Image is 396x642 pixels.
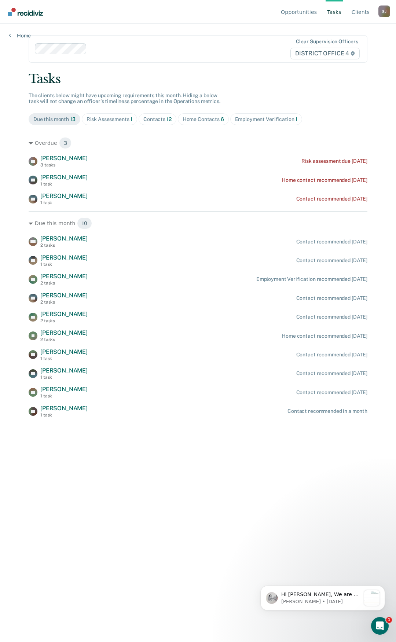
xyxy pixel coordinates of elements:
div: Risk Assessments [87,116,133,122]
span: The clients below might have upcoming requirements this month. Hiding a below task will not chang... [29,92,220,104]
div: Contacts [143,116,172,122]
span: [PERSON_NAME] [40,192,88,199]
span: Hi [PERSON_NAME], We are so excited to announce a brand new feature: AI case note search! 📣 Findi... [32,21,111,209]
div: 1 task [40,393,88,399]
div: Home Contacts [183,116,224,122]
span: [PERSON_NAME] [40,174,88,181]
div: Tasks [29,71,367,87]
span: [PERSON_NAME] [40,367,88,374]
div: Contact recommended [DATE] [296,389,367,396]
div: Contact recommended [DATE] [296,295,367,301]
div: Contact recommended [DATE] [296,257,367,264]
div: Overdue 3 [29,137,367,149]
iframe: Intercom notifications message [249,571,396,622]
div: Employment Verification [235,116,298,122]
div: Home contact recommended [DATE] [282,177,367,183]
span: [PERSON_NAME] [40,155,88,162]
div: S J [378,5,390,17]
div: 1 task [40,181,88,187]
div: Home contact recommended [DATE] [282,333,367,339]
span: 13 [70,116,76,122]
div: Contact recommended [DATE] [296,370,367,377]
div: 1 task [40,200,88,205]
span: 12 [166,116,172,122]
span: [PERSON_NAME] [40,348,88,355]
div: Contact recommended in a month [287,408,367,414]
span: 3 [59,137,72,149]
span: 10 [77,217,92,229]
div: 1 task [40,375,88,380]
span: [PERSON_NAME] [40,292,88,299]
span: 1 [386,617,392,623]
a: Home [9,32,31,39]
span: [PERSON_NAME] [40,235,88,242]
img: Recidiviz [8,8,43,16]
div: 1 task [40,262,88,267]
span: [PERSON_NAME] [40,329,88,336]
span: 1 [130,116,132,122]
div: 2 tasks [40,280,88,286]
iframe: Intercom live chat [371,617,389,635]
span: [PERSON_NAME] [40,254,88,261]
div: 1 task [40,412,88,418]
span: 6 [221,116,224,122]
span: [PERSON_NAME] [40,405,88,412]
div: 2 tasks [40,337,88,342]
div: Contact recommended [DATE] [296,314,367,320]
div: 2 tasks [40,318,88,323]
div: 2 tasks [40,243,88,248]
div: Due this month 10 [29,217,367,229]
button: Profile dropdown button [378,5,390,17]
div: 2 tasks [40,300,88,305]
p: Message from Kim, sent 3w ago [32,27,111,34]
span: 1 [295,116,297,122]
div: Contact recommended [DATE] [296,196,367,202]
span: [PERSON_NAME] [40,386,88,393]
span: DISTRICT OFFICE 4 [290,48,360,59]
div: Contact recommended [DATE] [296,352,367,358]
div: Risk assessment due [DATE] [301,158,367,164]
div: Clear supervision officers [296,38,358,45]
div: Due this month [33,116,76,122]
span: [PERSON_NAME] [40,311,88,318]
div: 1 task [40,356,88,361]
span: [PERSON_NAME] [40,273,88,280]
div: Contact recommended [DATE] [296,239,367,245]
div: 3 tasks [40,162,88,168]
div: Employment Verification recommended [DATE] [256,276,367,282]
